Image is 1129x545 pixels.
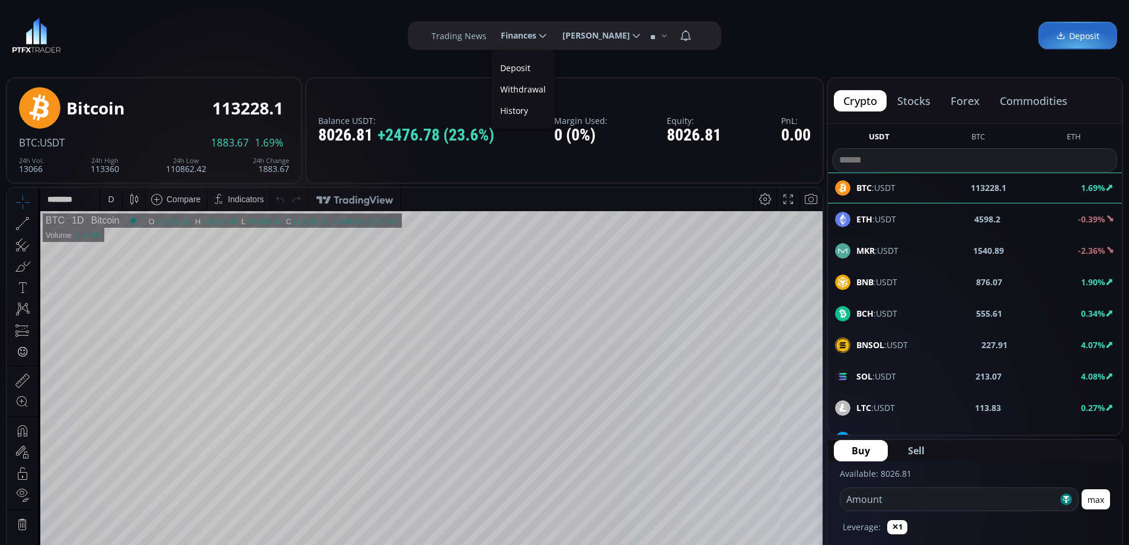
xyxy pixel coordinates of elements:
div: 24h High [91,157,119,164]
div: 24h Change [253,157,289,164]
div: 0.00 [781,126,811,145]
b: BNSOL [856,339,884,350]
span: :USDT [856,213,896,225]
div: 13066 [19,157,44,173]
div: 1y [60,477,69,486]
img: LOGO [12,18,61,53]
div: 5.646K [69,43,93,52]
div: 5d [117,477,126,486]
button: ✕1 [887,520,907,534]
b: 4.08% [1081,371,1105,382]
b: 555.61 [976,307,1002,320]
a: History [494,101,552,120]
button: crypto [834,90,887,111]
button: Buy [834,440,888,461]
button: ETH [1062,131,1086,146]
div: C [279,29,285,38]
button: forex [941,90,989,111]
div: Toggle Log Scale [769,470,789,493]
div: 113360 [91,157,119,173]
div: log [773,477,785,486]
div:  [11,158,20,170]
b: 113.83 [975,401,1001,414]
div: 1m [97,477,108,486]
b: LINK [856,434,876,445]
button: stocks [888,90,940,111]
div: Toggle Percentage [753,470,769,493]
b: SOL [856,371,872,382]
div: 24h Low [166,157,206,164]
button: Sell [890,440,942,461]
span: :USDT [856,244,898,257]
div: 113360.00 [194,29,230,38]
div: Market open [121,27,132,38]
label: Margin Used: [554,116,607,125]
label: PnL: [781,116,811,125]
span: Deposit [1056,30,1099,42]
span: Sell [908,444,925,458]
button: USDT [864,131,894,146]
b: -1.03% [1078,434,1105,445]
b: 4.07% [1081,339,1105,350]
div: 3m [77,477,88,486]
div: Compare [159,7,194,16]
label: Equity: [667,116,721,125]
div: Bitcoin [76,27,112,38]
b: 0.27% [1081,402,1105,413]
button: commodities [990,90,1077,111]
b: 1.90% [1081,276,1105,288]
span: :USDT [856,276,897,288]
b: -2.36% [1078,245,1105,256]
label: Available: 8026.81 [840,468,911,479]
div: Hide Drawings Toolbar [27,442,33,458]
label: Balance USDT: [318,116,494,125]
div: H [188,29,194,38]
div: +1966.09 (+1.77%) [325,29,391,38]
div: 110862.42 [166,157,206,173]
span: 12:59:40 (UTC) [680,477,737,486]
a: Deposit [1038,22,1117,50]
span: :USDT [856,370,896,383]
div: Go to [159,470,178,493]
b: LTC [856,402,871,413]
span: Finances [492,24,536,47]
label: Leverage: [843,521,881,533]
a: Deposit [494,59,552,77]
div: 113228.10 [285,29,321,38]
div: 1d [134,477,143,486]
div: 8026.81 [318,126,494,145]
div: 111262.01 [148,29,184,38]
div: O [141,29,148,38]
b: -0.39% [1078,213,1105,225]
span: :USDT [856,401,895,414]
div: D [101,7,107,16]
b: 876.07 [976,276,1002,288]
div: L [234,29,239,38]
div: BTC [39,27,57,38]
button: BTC [967,131,990,146]
div: 24h Vol. [19,157,44,164]
b: 4598.2 [974,213,1000,225]
span: [PERSON_NAME] [554,24,630,47]
div: Indicators [221,7,257,16]
label: Withdrawal [494,80,552,98]
b: MKR [856,245,875,256]
span: :USDT [37,136,65,149]
span: 1883.67 [211,138,249,148]
div: auto [793,477,809,486]
div: Toggle Auto Scale [789,470,813,493]
span: 1.69% [255,138,283,148]
span: :USDT [856,339,908,351]
span: :USDT [856,433,900,445]
div: Volume [39,43,64,52]
div: 8026.81 [667,126,721,145]
div: 5y [43,477,52,486]
b: 1540.89 [973,244,1004,257]
span: Buy [852,444,870,458]
b: 23.99 [978,433,1000,445]
b: ETH [856,213,872,225]
div: 0 (0%) [554,126,607,145]
span: :USDT [856,307,897,320]
b: 0.34% [1081,308,1105,319]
